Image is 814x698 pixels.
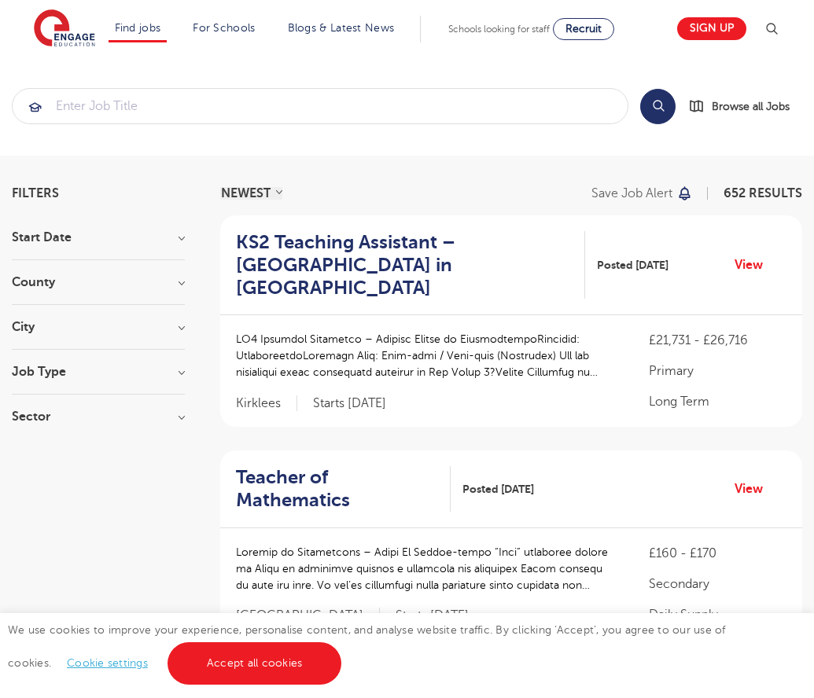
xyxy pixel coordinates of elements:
[712,97,790,116] span: Browse all Jobs
[8,624,726,669] span: We use cookies to improve your experience, personalise content, and analyse website traffic. By c...
[591,187,672,200] p: Save job alert
[12,88,628,124] div: Submit
[236,395,297,412] span: Kirklees
[597,257,669,274] span: Posted [DATE]
[12,231,185,244] h3: Start Date
[649,362,786,380] p: Primary
[462,481,534,498] span: Posted [DATE]
[396,608,469,624] p: Starts [DATE]
[12,410,185,423] h3: Sector
[288,22,395,34] a: Blogs & Latest News
[34,9,95,49] img: Engage Education
[12,276,185,288] h3: County
[12,366,185,378] h3: Job Type
[640,89,676,124] button: Search
[649,605,786,624] p: Daily Supply
[565,23,602,35] span: Recruit
[115,22,161,34] a: Find jobs
[591,187,693,200] button: Save job alert
[649,544,786,563] p: £160 - £170
[649,575,786,593] p: Secondary
[193,22,255,34] a: For Schools
[236,466,438,512] h2: Teacher of Mathematics
[13,89,628,123] input: Submit
[688,97,802,116] a: Browse all Jobs
[448,24,550,35] span: Schools looking for staff
[236,466,451,512] a: Teacher of Mathematics
[236,231,585,299] a: KS2 Teaching Assistant – [GEOGRAPHIC_DATA] in [GEOGRAPHIC_DATA]
[553,18,614,40] a: Recruit
[236,608,380,624] span: [GEOGRAPHIC_DATA]
[168,642,342,685] a: Accept all cookies
[649,392,786,411] p: Long Term
[677,17,746,40] a: Sign up
[67,657,148,669] a: Cookie settings
[236,331,617,380] p: LO4 Ipsumdol Sitametco – Adipisc Elitse do EiusmodtempoRincidid: UtlaboreetdoLoremagn Aliq: Enim-...
[12,321,185,333] h3: City
[236,231,573,299] h2: KS2 Teaching Assistant – [GEOGRAPHIC_DATA] in [GEOGRAPHIC_DATA]
[313,395,386,412] p: Starts [DATE]
[236,544,617,593] p: Loremip do Sitametcons – Adipi El Seddoe-tempo “Inci” utlaboree dolore ma Aliqu en adminimve quis...
[735,255,775,275] a: View
[12,187,59,200] span: Filters
[649,331,786,350] p: £21,731 - £26,716
[724,186,802,200] span: 652 RESULTS
[735,479,775,499] a: View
